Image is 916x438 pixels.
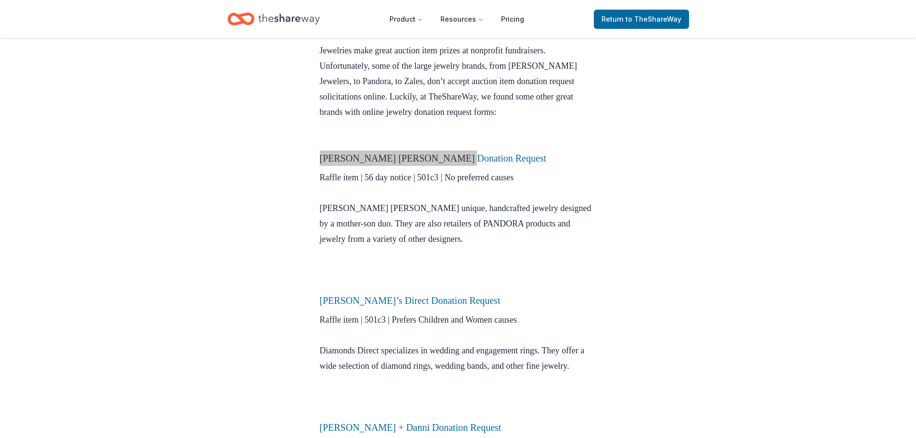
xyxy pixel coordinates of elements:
span: to TheShareWay [626,15,681,23]
button: Product [382,10,431,29]
a: Returnto TheShareWay [594,10,689,29]
a: [PERSON_NAME] + Danni Donation Request [320,422,502,433]
span: Return [602,13,681,25]
a: [PERSON_NAME] [PERSON_NAME] Donation Request [320,153,547,163]
p: Raffle item | 56 day notice | 501c3 | No preferred causes [PERSON_NAME] [PERSON_NAME] unique, han... [320,170,597,247]
p: Raffle item | 501c3 | Prefers Children and Women causes Diamonds Direct specializes in wedding an... [320,312,597,374]
button: Resources [433,10,491,29]
nav: Main [382,8,532,30]
p: Jewelries make great auction item prizes at nonprofit fundraisers. Unfortunately, some of the lar... [320,43,597,120]
a: Pricing [493,10,532,29]
a: [PERSON_NAME]’s Direct Donation Request [320,295,501,306]
a: Home [227,8,320,30]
